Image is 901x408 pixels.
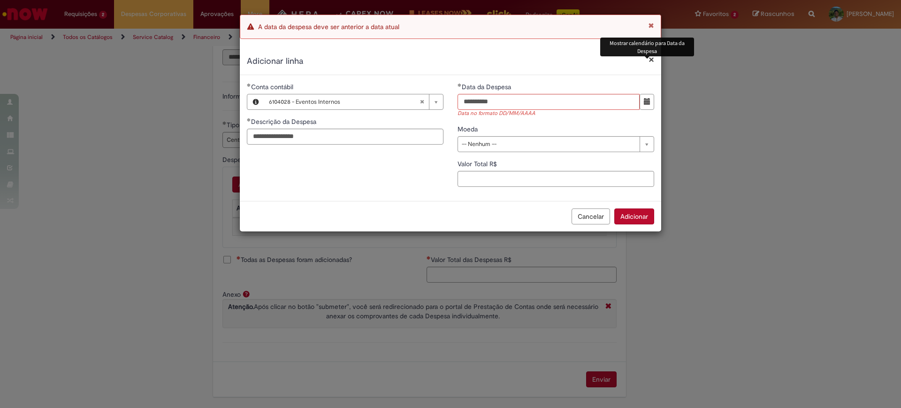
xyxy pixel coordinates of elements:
[251,83,295,91] span: Necessários - Conta contábil
[458,83,462,87] span: Necessários
[458,110,654,118] span: Data no formato DD/MM/AAAA
[264,94,443,109] a: 6104028 - Eventos InternosLimpar campo Conta contábil
[251,117,318,126] span: Descrição da Despesa
[458,125,480,133] span: Moeda
[247,94,264,109] button: Conta contábil, Visualizar este registro 6104028 - Eventos Internos
[269,94,420,109] span: 6104028 - Eventos Internos
[649,22,654,29] button: Fechar Notificação
[649,54,654,64] button: Fechar modal
[462,137,635,152] span: -- Nenhum --
[247,118,251,122] span: Obrigatório Preenchido
[458,171,654,187] input: Valor Total R$
[258,23,399,31] span: A data da despesa deve ser anterior a data atual
[458,94,640,110] input: Data da Despesa
[614,208,654,224] button: Adicionar
[415,94,429,109] abbr: Limpar campo Conta contábil
[462,83,513,91] span: Data da Despesa
[572,208,610,224] button: Cancelar
[247,129,443,145] input: Descrição da Despesa
[640,94,654,110] button: Mostrar calendário para Data da Despesa
[247,55,654,68] h2: Adicionar linha
[247,83,251,87] span: Obrigatório Preenchido
[600,38,694,56] div: Mostrar calendário para Data da Despesa
[458,160,499,168] span: Valor Total R$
